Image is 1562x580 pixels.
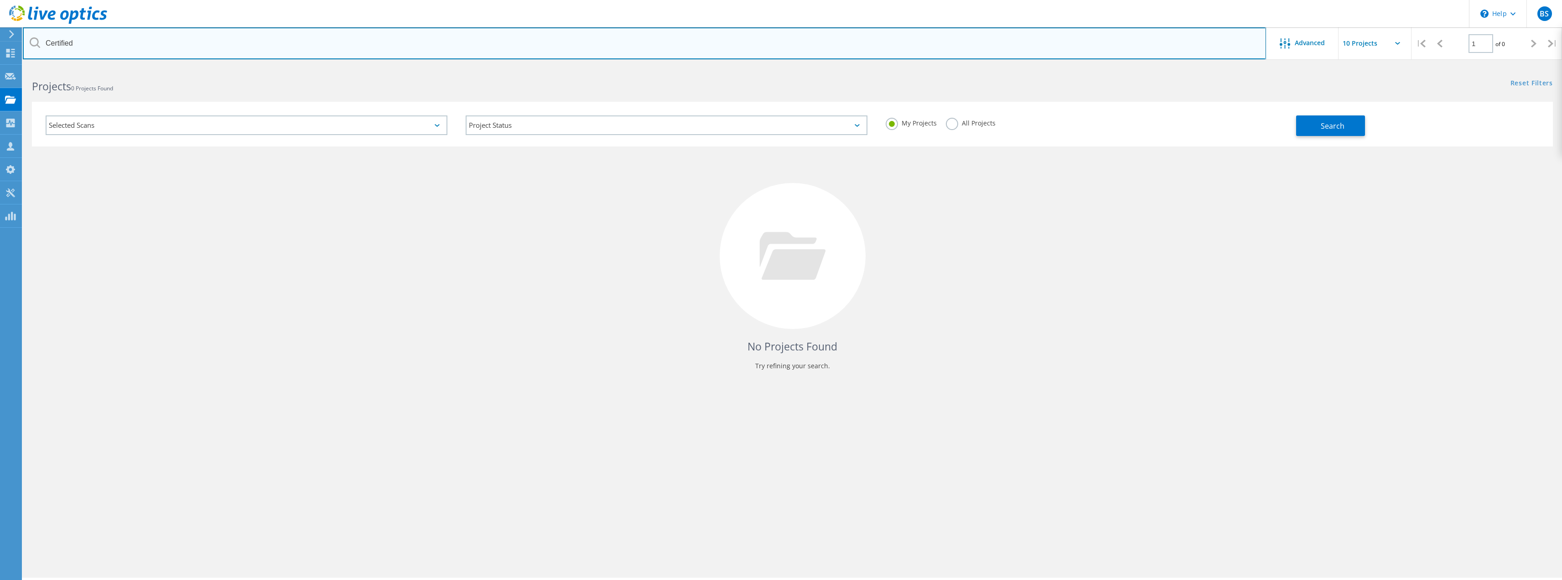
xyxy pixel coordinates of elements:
span: 0 Projects Found [71,84,113,92]
a: Reset Filters [1510,80,1553,88]
div: | [1412,27,1430,60]
span: Search [1321,121,1344,131]
span: of 0 [1495,40,1505,48]
button: Search [1296,115,1365,136]
span: BS [1540,10,1549,17]
div: | [1543,27,1562,60]
b: Projects [32,79,71,94]
a: Live Optics Dashboard [9,19,107,26]
h4: No Projects Found [41,339,1544,354]
svg: \n [1480,10,1489,18]
label: All Projects [946,118,996,126]
span: Advanced [1295,40,1325,46]
div: Project Status [466,115,867,135]
p: Try refining your search. [41,359,1544,373]
input: Search projects by name, owner, ID, company, etc [23,27,1266,59]
div: Selected Scans [46,115,447,135]
label: My Projects [886,118,937,126]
